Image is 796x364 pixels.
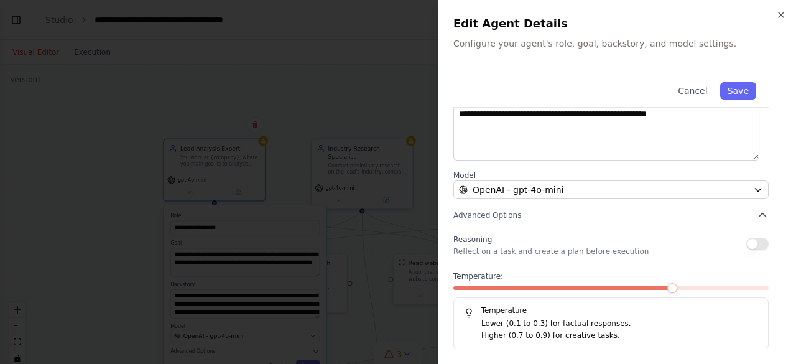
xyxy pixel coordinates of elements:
[720,82,756,100] button: Save
[453,235,492,244] span: Reasoning
[473,184,563,196] span: OpenAI - gpt-4o-mini
[453,210,521,220] span: Advanced Options
[453,170,769,180] label: Model
[464,306,758,315] h5: Temperature
[453,209,769,222] button: Advanced Options
[453,15,781,32] h2: Edit Agent Details
[670,82,715,100] button: Cancel
[481,318,758,330] p: Lower (0.1 to 0.3) for factual responses.
[453,180,769,199] button: OpenAI - gpt-4o-mini
[453,37,781,50] p: Configure your agent's role, goal, backstory, and model settings.
[481,330,758,342] p: Higher (0.7 to 0.9) for creative tasks.
[453,246,649,256] p: Reflect on a task and create a plan before execution
[453,271,503,281] span: Temperature:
